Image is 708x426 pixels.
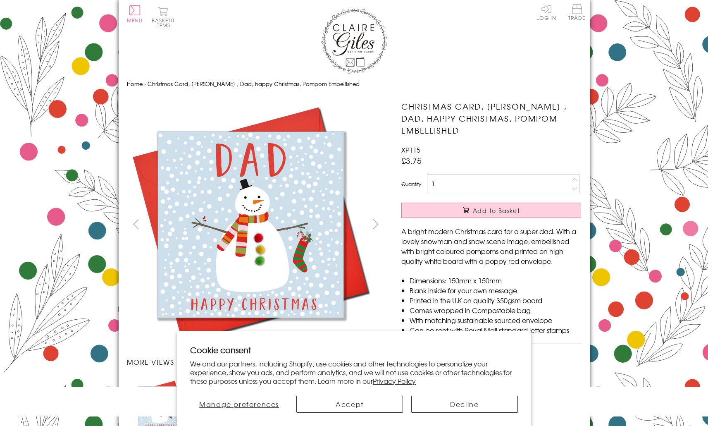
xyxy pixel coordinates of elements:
span: 0 items [155,17,174,29]
span: Christmas Card, [PERSON_NAME] , Dad, happy Christmas, Pompom Embellished [148,80,360,88]
nav: breadcrumbs [127,76,582,93]
img: Christmas Card, Snowman , Dad, happy Christmas, Pompom Embellished [385,101,633,349]
a: Privacy Policy [373,376,416,386]
span: XP115 [401,145,420,155]
h3: More views [127,357,385,367]
label: Quantity [401,180,421,188]
span: £3.75 [401,155,422,166]
button: next [366,215,385,233]
li: Printed in the U.K on quality 350gsm board [410,295,581,305]
button: Menu [127,5,143,23]
span: Add to Basket [473,206,520,215]
a: Home [127,80,143,88]
button: Add to Basket [401,203,581,218]
span: Trade [568,4,586,20]
button: Basket0 items [152,7,174,28]
h1: Christmas Card, [PERSON_NAME] , Dad, happy Christmas, Pompom Embellished [401,101,581,136]
li: Blank inside for your own message [410,285,581,295]
li: Dimensions: 150mm x 150mm [410,275,581,285]
li: With matching sustainable sourced envelope [410,315,581,325]
span: Menu [127,17,143,24]
button: Decline [411,396,518,413]
p: We and our partners, including Shopify, use cookies and other technologies to personalize your ex... [190,359,518,385]
span: › [144,80,146,88]
a: Trade [568,4,586,22]
li: Can be sent with Royal Mail standard letter stamps [410,325,581,335]
img: Christmas Card, Snowman , Dad, happy Christmas, Pompom Embellished [126,101,374,349]
a: Log In [536,4,556,20]
button: Manage preferences [190,396,288,413]
button: prev [127,215,145,233]
li: Comes wrapped in Compostable bag [410,305,581,315]
button: Accept [296,396,403,413]
img: Claire Giles Greetings Cards [321,8,387,74]
p: A bright modern Christmas card for a super dad. With a lovely snowman and snow scene image, embel... [401,226,581,266]
span: Manage preferences [199,399,279,409]
h2: Cookie consent [190,344,518,356]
